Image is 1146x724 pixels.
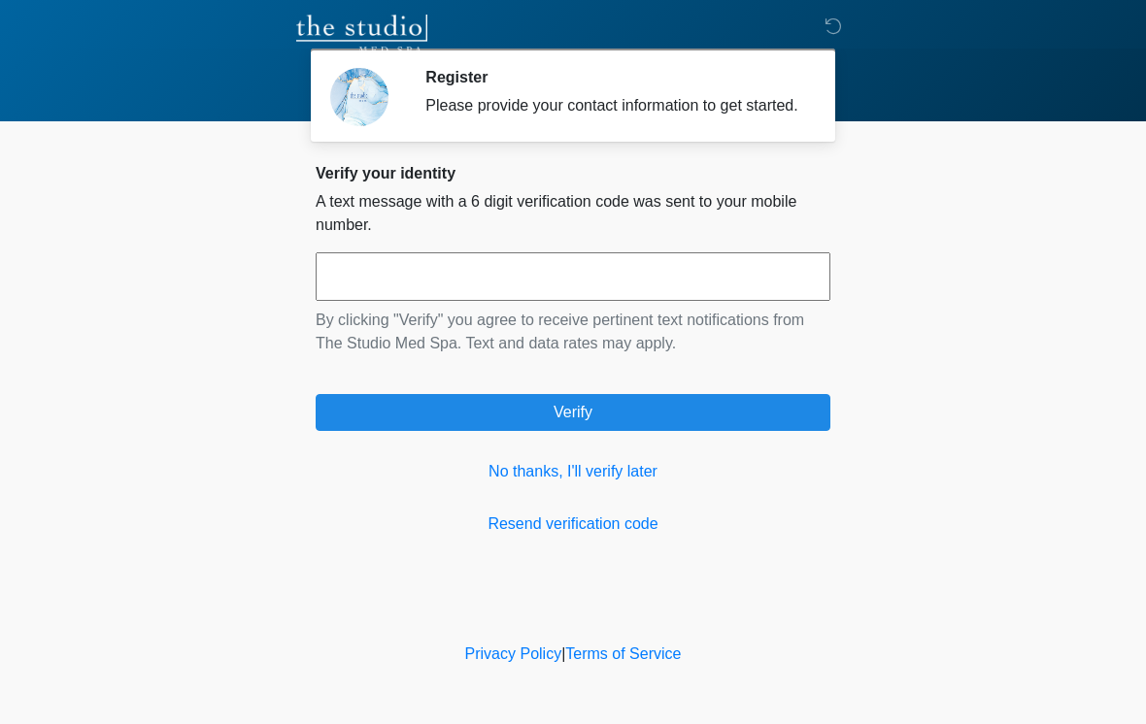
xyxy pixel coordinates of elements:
h2: Register [425,68,801,86]
a: Privacy Policy [465,645,562,662]
img: Agent Avatar [330,68,388,126]
p: By clicking "Verify" you agree to receive pertinent text notifications from The Studio Med Spa. T... [316,309,830,355]
a: No thanks, I'll verify later [316,460,830,483]
a: | [561,645,565,662]
a: Terms of Service [565,645,681,662]
p: A text message with a 6 digit verification code was sent to your mobile number. [316,190,830,237]
a: Resend verification code [316,512,830,536]
div: Please provide your contact information to get started. [425,94,801,117]
button: Verify [316,394,830,431]
h2: Verify your identity [316,164,830,182]
img: The Studio Med Spa Logo [296,15,427,53]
